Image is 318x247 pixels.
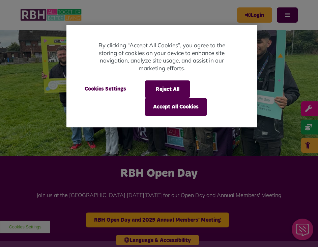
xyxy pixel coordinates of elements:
[77,80,134,97] button: Cookies Settings
[66,25,257,127] div: Cookie banner
[4,2,26,24] div: Close Web Assistant
[145,80,190,98] button: Reject All
[145,98,207,116] button: Accept All Cookies
[66,25,257,127] div: Privacy
[93,42,230,72] p: By clicking “Accept All Cookies”, you agree to the storing of cookies on your device to enhance s...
